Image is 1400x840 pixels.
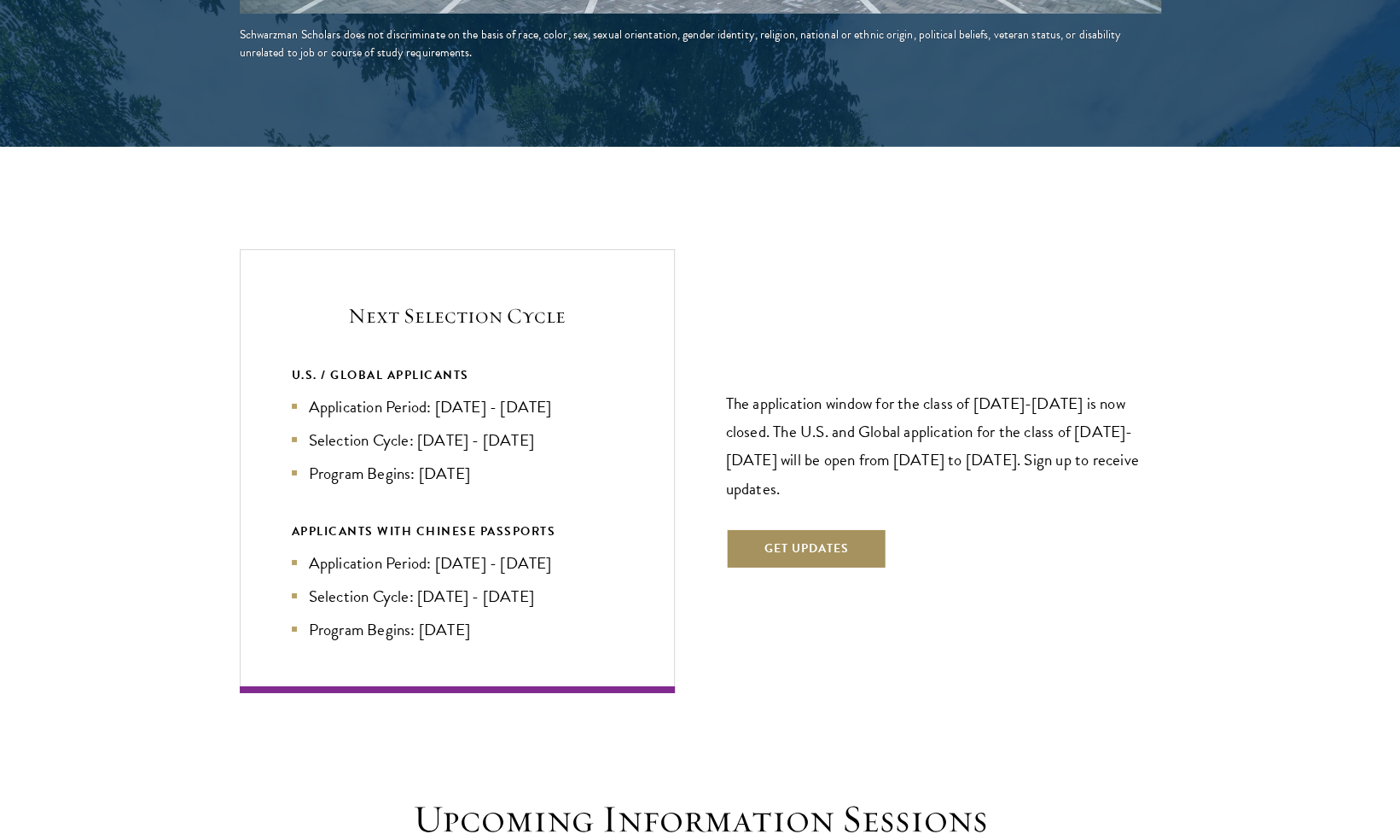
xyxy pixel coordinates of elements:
[240,26,1161,61] div: Schwarzman Scholars does not discriminate on the basis of race, color, sex, sexual orientation, g...
[292,301,623,330] h5: Next Selection Cycle
[292,617,623,642] li: Program Begins: [DATE]
[292,365,623,386] div: U.S. / GLOBAL APPLICANTS
[292,521,623,542] div: APPLICANTS WITH CHINESE PASSPORTS
[726,528,887,569] button: Get Updates
[292,461,623,486] li: Program Begins: [DATE]
[292,428,623,452] li: Selection Cycle: [DATE] - [DATE]
[726,389,1161,502] p: The application window for the class of [DATE]-[DATE] is now closed. The U.S. and Global applicat...
[292,584,623,609] li: Selection Cycle: [DATE] - [DATE]
[292,551,623,575] li: Application Period: [DATE] - [DATE]
[292,394,623,419] li: Application Period: [DATE] - [DATE]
